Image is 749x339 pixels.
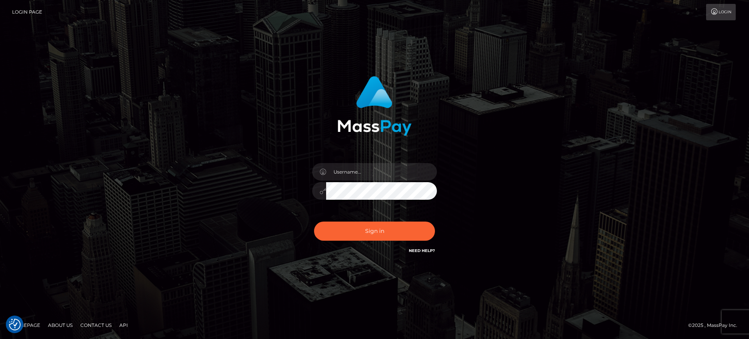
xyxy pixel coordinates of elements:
input: Username... [326,163,437,181]
a: Homepage [9,319,43,331]
div: © 2025 , MassPay Inc. [688,321,743,330]
button: Consent Preferences [9,319,21,330]
button: Sign in [314,222,435,241]
a: API [116,319,131,331]
a: Login Page [12,4,42,20]
a: Need Help? [409,248,435,253]
img: Revisit consent button [9,319,21,330]
img: MassPay Login [337,76,412,136]
a: About Us [45,319,76,331]
a: Login [706,4,736,20]
a: Contact Us [77,319,115,331]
